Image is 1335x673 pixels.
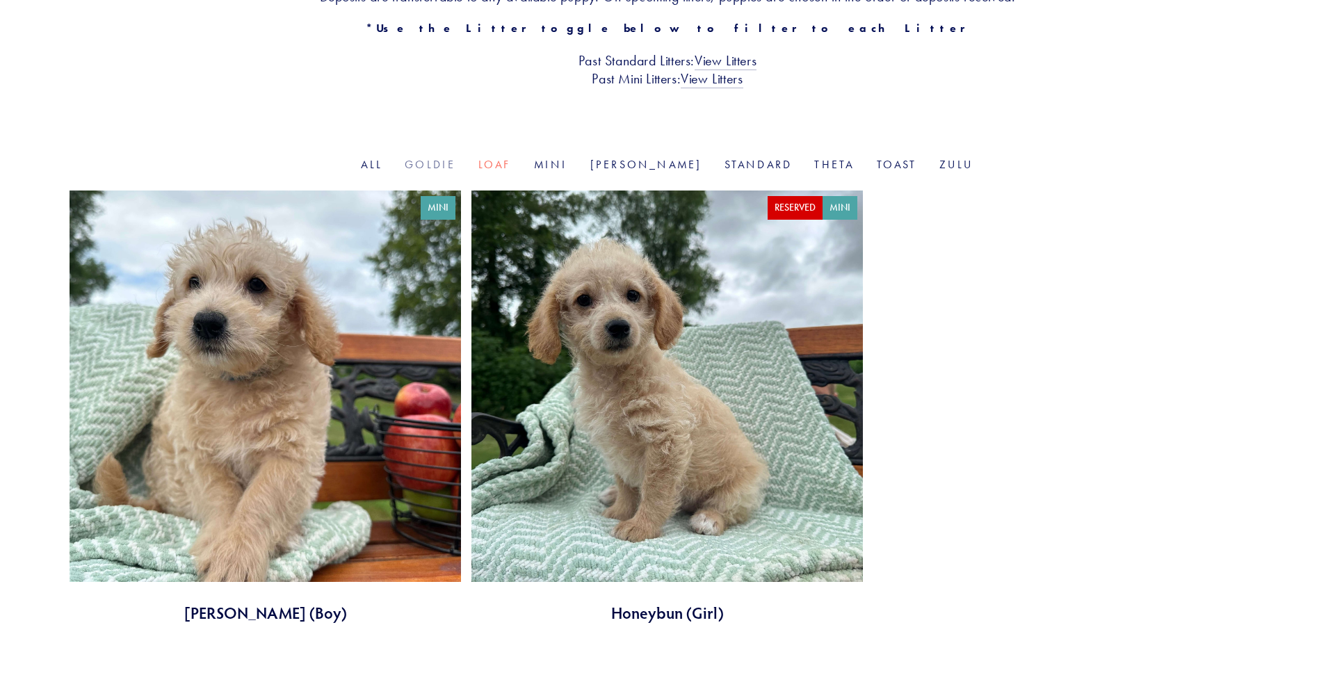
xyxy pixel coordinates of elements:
h3: Past Standard Litters: Past Mini Litters: [70,51,1265,88]
a: [PERSON_NAME] [590,158,702,171]
a: Toast [877,158,917,171]
a: View Litters [695,52,756,70]
a: Loaf [478,158,512,171]
strong: *Use the Litter toggle below to filter to each Litter [366,22,969,35]
a: All [361,158,382,171]
a: Zulu [939,158,974,171]
a: Theta [814,158,854,171]
a: View Litters [681,70,743,88]
a: Standard [725,158,793,171]
a: Goldie [405,158,455,171]
a: Mini [534,158,568,171]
